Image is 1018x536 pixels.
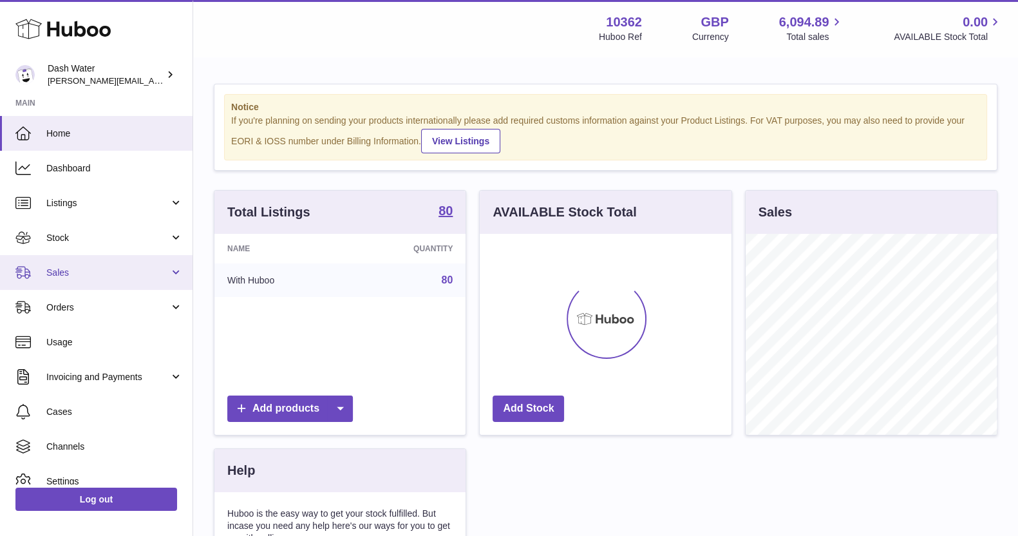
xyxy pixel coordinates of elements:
div: If you're planning on sending your products internationally please add required customs informati... [231,115,980,153]
span: 0.00 [963,14,988,31]
h3: Sales [759,204,792,221]
span: [PERSON_NAME][EMAIL_ADDRESS][DOMAIN_NAME] [48,75,258,86]
a: Add Stock [493,396,564,422]
span: Dashboard [46,162,183,175]
th: Name [214,234,347,263]
th: Quantity [347,234,466,263]
a: 80 [442,274,453,285]
td: With Huboo [214,263,347,297]
span: Listings [46,197,169,209]
div: Huboo Ref [599,31,642,43]
a: Log out [15,488,177,511]
strong: Notice [231,101,980,113]
img: james@dash-water.com [15,65,35,84]
strong: 80 [438,204,453,217]
a: Add products [227,396,353,422]
div: Currency [692,31,729,43]
span: Total sales [786,31,844,43]
strong: 10362 [606,14,642,31]
strong: GBP [701,14,728,31]
a: 0.00 AVAILABLE Stock Total [894,14,1003,43]
h3: Total Listings [227,204,310,221]
span: Invoicing and Payments [46,371,169,383]
div: Dash Water [48,62,164,87]
a: View Listings [421,129,500,153]
a: 6,094.89 Total sales [779,14,844,43]
span: Sales [46,267,169,279]
span: Home [46,128,183,140]
span: Orders [46,301,169,314]
h3: Help [227,462,255,479]
a: 80 [438,204,453,220]
span: Stock [46,232,169,244]
span: AVAILABLE Stock Total [894,31,1003,43]
span: Settings [46,475,183,488]
h3: AVAILABLE Stock Total [493,204,636,221]
span: Cases [46,406,183,418]
span: 6,094.89 [779,14,829,31]
span: Usage [46,336,183,349]
span: Channels [46,441,183,453]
